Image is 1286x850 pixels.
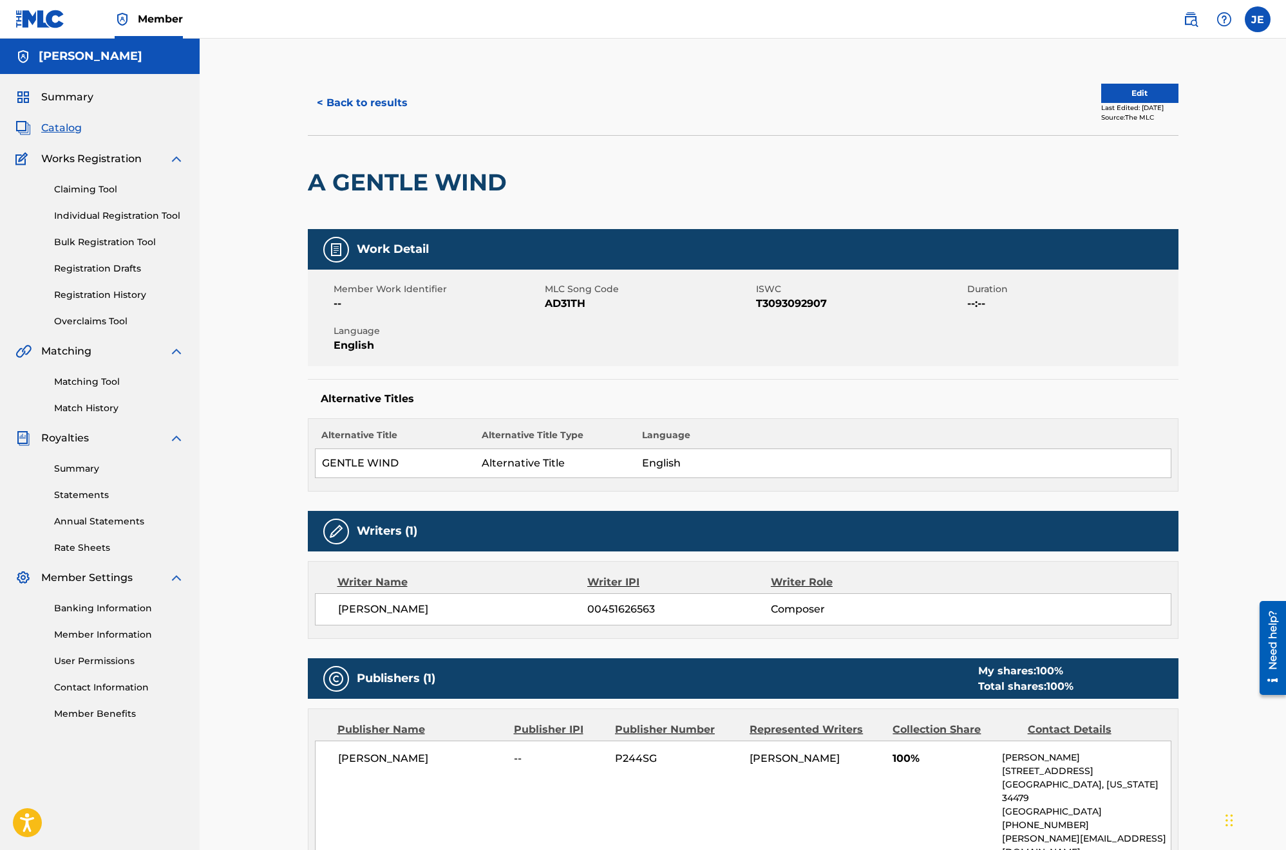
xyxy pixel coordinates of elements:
[893,751,992,766] span: 100%
[337,722,504,737] div: Publisher Name
[967,296,1175,311] span: --:--
[771,602,938,617] span: Composer
[41,89,93,105] span: Summary
[169,570,184,586] img: expand
[15,430,31,446] img: Royalties
[967,282,1175,296] span: Duration
[978,663,1073,679] div: My shares:
[308,87,417,119] button: < Back to results
[1250,595,1286,701] iframe: Resource Center
[41,570,133,586] span: Member Settings
[328,242,344,257] img: Work Detail
[1222,788,1286,850] iframe: Chat Widget
[978,679,1073,694] div: Total shares:
[587,575,771,590] div: Writer IPI
[15,344,32,359] img: Matching
[636,449,1171,478] td: English
[169,430,184,446] img: expand
[615,722,740,737] div: Publisher Number
[750,722,883,737] div: Represented Writers
[328,524,344,539] img: Writers
[54,402,184,415] a: Match History
[1183,12,1198,27] img: search
[893,722,1017,737] div: Collection Share
[1002,805,1170,818] p: [GEOGRAPHIC_DATA]
[338,602,588,617] span: [PERSON_NAME]
[54,707,184,721] a: Member Benefits
[54,209,184,223] a: Individual Registration Tool
[54,375,184,389] a: Matching Tool
[54,183,184,196] a: Claiming Tool
[308,168,513,197] h2: A GENTLE WIND
[54,654,184,668] a: User Permissions
[750,752,840,764] span: [PERSON_NAME]
[1036,665,1063,677] span: 100 %
[771,575,938,590] div: Writer Role
[1046,680,1073,692] span: 100 %
[756,282,964,296] span: ISWC
[54,628,184,642] a: Member Information
[15,120,82,136] a: CatalogCatalog
[15,10,65,28] img: MLC Logo
[315,429,475,449] th: Alternative Title
[1101,103,1178,113] div: Last Edited: [DATE]
[169,151,184,167] img: expand
[1101,84,1178,103] button: Edit
[54,602,184,615] a: Banking Information
[357,242,429,257] h5: Work Detail
[1178,6,1204,32] a: Public Search
[615,751,740,766] span: P244SG
[39,49,142,64] h5: JEFF EARLEY
[514,722,605,737] div: Publisher IPI
[338,751,505,766] span: [PERSON_NAME]
[545,282,753,296] span: MLC Song Code
[41,120,82,136] span: Catalog
[1101,113,1178,122] div: Source: The MLC
[1245,6,1271,32] div: User Menu
[54,288,184,302] a: Registration History
[15,89,31,105] img: Summary
[54,236,184,249] a: Bulk Registration Tool
[636,429,1171,449] th: Language
[169,344,184,359] img: expand
[357,671,435,686] h5: Publishers (1)
[321,393,1166,405] h5: Alternative Titles
[15,89,93,105] a: SummarySummary
[115,12,130,27] img: Top Rightsholder
[54,315,184,328] a: Overclaims Tool
[15,570,31,586] img: Member Settings
[545,296,753,311] span: AD31TH
[54,488,184,502] a: Statements
[15,120,31,136] img: Catalog
[138,12,183,26] span: Member
[54,262,184,275] a: Registration Drafts
[337,575,588,590] div: Writer Name
[54,515,184,528] a: Annual Statements
[328,671,344,687] img: Publishers
[1028,722,1153,737] div: Contact Details
[15,49,31,64] img: Accounts
[1225,801,1233,840] div: Drag
[514,751,605,766] span: --
[587,602,770,617] span: 00451626563
[756,296,964,311] span: T3093092907
[41,430,89,446] span: Royalties
[1002,818,1170,832] p: [PHONE_NUMBER]
[357,524,417,539] h5: Writers (1)
[54,681,184,694] a: Contact Information
[1211,6,1237,32] div: Help
[334,338,542,353] span: English
[1002,778,1170,805] p: [GEOGRAPHIC_DATA], [US_STATE] 34479
[475,429,636,449] th: Alternative Title Type
[1002,751,1170,764] p: [PERSON_NAME]
[1002,764,1170,778] p: [STREET_ADDRESS]
[15,151,32,167] img: Works Registration
[54,462,184,476] a: Summary
[54,541,184,555] a: Rate Sheets
[315,449,475,478] td: GENTLE WIND
[41,344,91,359] span: Matching
[334,282,542,296] span: Member Work Identifier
